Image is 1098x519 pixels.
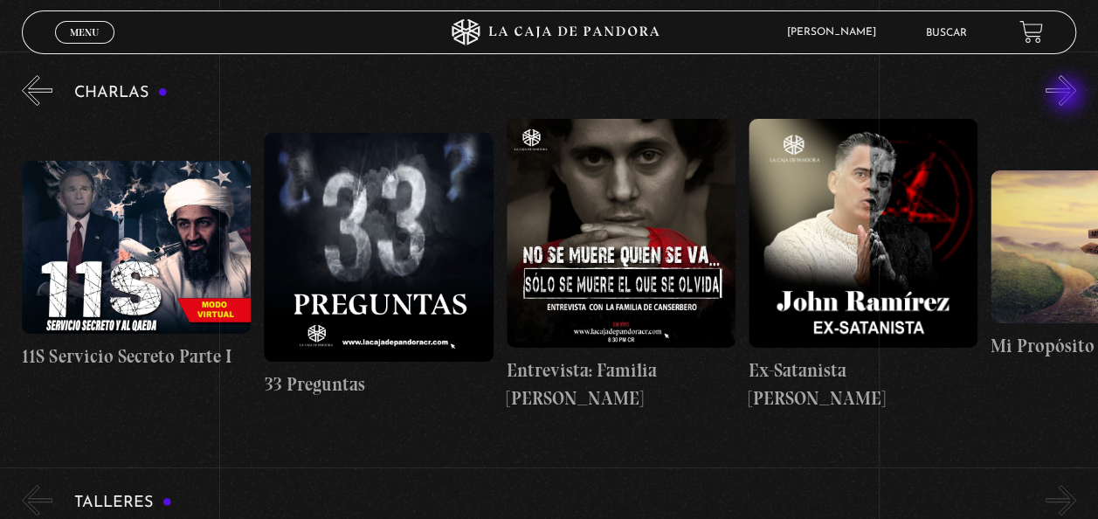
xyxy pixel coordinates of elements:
span: Menu [70,27,99,38]
h4: 11S Servicio Secreto Parte I [22,343,251,370]
a: Buscar [926,28,967,38]
h4: Entrevista: Familia [PERSON_NAME] [507,356,735,412]
h4: Ex-Satanista [PERSON_NAME] [749,356,977,412]
a: 33 Preguntas [264,119,493,412]
button: Previous [22,75,52,106]
button: Previous [22,485,52,516]
button: Next [1046,485,1076,516]
a: View your shopping cart [1019,20,1043,44]
a: 11S Servicio Secreto Parte I [22,119,251,412]
button: Next [1046,75,1076,106]
a: Entrevista: Familia [PERSON_NAME] [507,119,735,412]
h4: 33 Preguntas [264,370,493,398]
h3: Talleres [74,495,172,511]
span: Cerrar [65,42,106,54]
span: [PERSON_NAME] [777,27,893,38]
h3: Charlas [74,85,168,101]
a: Ex-Satanista [PERSON_NAME] [749,119,977,412]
